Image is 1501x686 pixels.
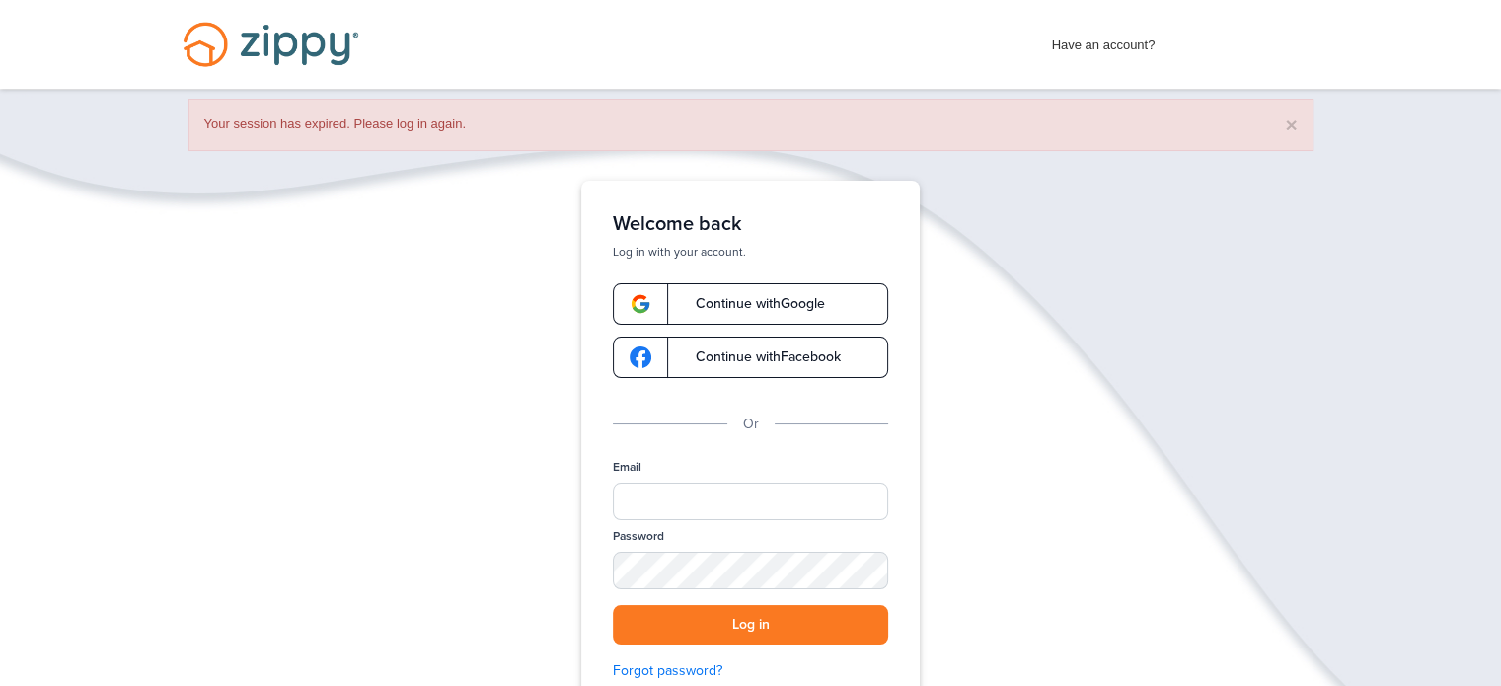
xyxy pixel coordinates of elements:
[1052,25,1156,56] span: Have an account?
[613,459,641,476] label: Email
[613,605,888,646] button: Log in
[613,528,664,545] label: Password
[630,293,651,315] img: google-logo
[188,99,1313,151] div: Your session has expired. Please log in again.
[613,337,888,378] a: google-logoContinue withFacebook
[613,552,888,589] input: Password
[613,244,888,260] p: Log in with your account.
[1285,114,1297,135] button: ×
[613,660,888,682] a: Forgot password?
[743,414,759,435] p: Or
[613,212,888,236] h1: Welcome back
[630,346,651,368] img: google-logo
[613,483,888,520] input: Email
[613,283,888,325] a: google-logoContinue withGoogle
[676,297,825,311] span: Continue with Google
[676,350,841,364] span: Continue with Facebook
